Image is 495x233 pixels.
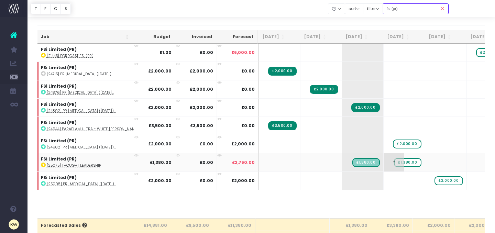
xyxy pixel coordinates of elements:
img: images/default_profile_image.png [9,219,19,230]
abbr: [24982] PR Retainer (November 2025) [47,145,116,150]
td: : [37,44,145,62]
button: filter [363,3,383,14]
th: Oct 25: activate to sort column ascending [330,30,371,44]
abbr: [24892] PR Retainer (October 2025) [47,108,116,113]
strong: FSi Limited (PR) [41,46,77,52]
button: T [31,3,41,14]
strong: £2,000.00 [148,68,172,74]
span: £2,000.00 [231,178,255,184]
td: : [37,153,145,171]
td: : [37,135,145,153]
th: Job: activate to sort column ascending [37,30,132,44]
strong: FSi Limited (PR) [41,156,77,162]
input: Search... [383,3,449,14]
strong: FSi Limited (PR) [41,83,77,89]
span: £6,000.00 [231,49,255,56]
span: £0.00 [241,123,255,129]
th: Nov 25: activate to sort column ascending [371,30,413,44]
th: £2,000.00 [413,219,454,231]
abbr: [25075] Thought Leadership [47,163,101,168]
strong: £2,000.00 [190,68,213,74]
span: Streamtime Invoice: ST7032 – [24944] Paraflam Ultra - white paper [268,121,296,130]
span: Streamtime Invoice: ST7116 – [24892] PR Retainer (October 2025) [351,103,379,112]
span: Streamtime Invoice: ST7051 – [24876] PR Retainer (September 2025) [310,85,338,94]
th: £9,500.00 [170,219,213,231]
strong: £1,380.00 [150,159,172,165]
span: Streamtime Draft Invoice: ST7115 – [25075] Thought Leadership [352,158,379,167]
th: Aug 25: activate to sort column ascending [246,30,288,44]
abbr: [24944] Paraflam Ultra - white paper [47,126,141,132]
th: Invoiced [174,30,216,44]
span: wayahead Sales Forecast Item [434,176,463,185]
strong: £0.00 [200,159,213,165]
span: £2,000.00 [231,141,255,147]
td: : [37,116,145,135]
strong: £3,500.00 [190,123,213,129]
strong: FSi Limited (PR) [41,138,77,144]
th: £11,380.00 [212,219,255,231]
button: S [60,3,71,14]
strong: £2,000.00 [190,104,213,110]
th: £3,380.00 [371,219,413,231]
th: £14,881.00 [128,219,171,231]
abbr: [24876] PR Retainer (September 2025) [47,90,114,95]
button: F [41,3,51,14]
strong: £2,000.00 [148,178,172,184]
abbr: [21445] Forecast FSI (PR) [47,53,93,58]
strong: £3,500.00 [148,123,172,129]
abbr: [25098] PR Retainer (December 2025) [47,181,116,187]
td: : [37,62,145,80]
strong: FSi Limited (PR) [41,65,77,70]
strong: FSi Limited (PR) [41,120,77,125]
th: Sep 25: activate to sort column ascending [288,30,330,44]
td: : [37,80,145,98]
span: £0.00 [241,104,255,111]
strong: £1.00 [159,49,172,55]
th: Dec 25: activate to sort column ascending [413,30,454,44]
strong: £0.00 [200,178,213,184]
div: Vertical button group [31,3,71,14]
button: C [50,3,61,14]
td: : [37,98,145,116]
th: £1,380.00 [330,219,371,231]
span: Streamtime Invoice: ST6980 – [24715] PR Retainer (August 2025) [268,67,296,76]
strong: £0.00 [200,141,213,147]
span: + [384,153,404,171]
th: Budget [132,30,174,44]
span: wayahead Sales Forecast Item [394,158,421,167]
strong: FSi Limited (PR) [41,175,77,180]
strong: £2,000.00 [148,141,172,147]
strong: £0.00 [200,49,213,55]
abbr: [24715] PR Retainer (August 2025) [47,71,111,77]
strong: FSi Limited (PR) [41,101,77,107]
span: £0.00 [241,68,255,74]
span: £2,760.00 [232,159,255,166]
span: Forecasted Sales [41,222,87,229]
span: wayahead Sales Forecast Item [393,140,421,148]
button: sort [345,3,364,14]
strong: £2,000.00 [190,86,213,92]
td: : [37,171,145,190]
strong: £2,000.00 [148,86,172,92]
strong: £2,000.00 [148,104,172,110]
th: Forecast [216,30,257,44]
span: £0.00 [241,86,255,92]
